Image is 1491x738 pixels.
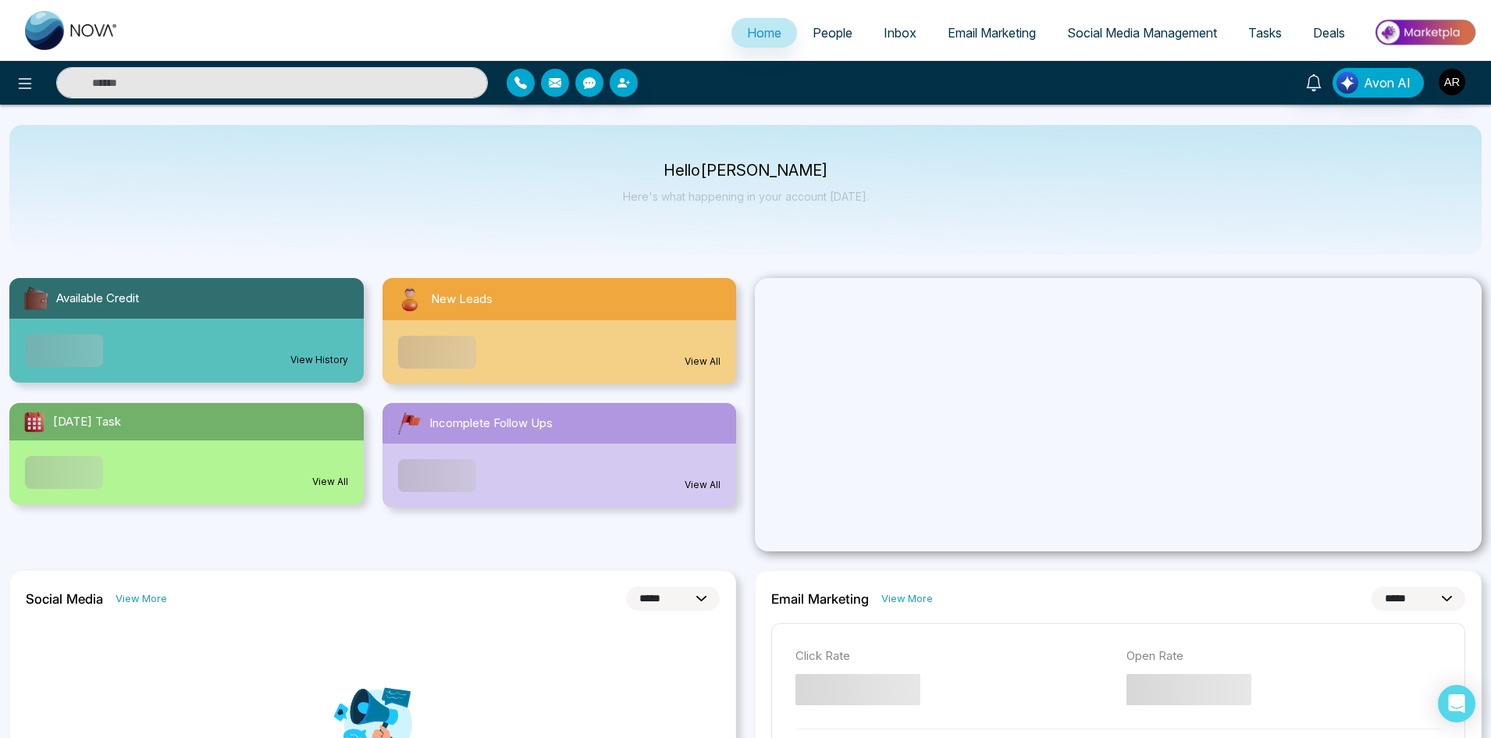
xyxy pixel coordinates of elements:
a: View All [685,478,721,492]
a: Incomplete Follow UpsView All [373,403,746,508]
p: Click Rate [795,647,1111,665]
button: Avon AI [1333,68,1424,98]
span: Social Media Management [1067,25,1217,41]
a: View All [312,475,348,489]
a: Inbox [868,18,932,48]
a: People [797,18,868,48]
a: View More [116,591,167,606]
a: View More [881,591,933,606]
span: Tasks [1248,25,1282,41]
span: People [813,25,852,41]
img: availableCredit.svg [22,284,50,312]
a: Tasks [1233,18,1297,48]
span: Inbox [884,25,916,41]
a: Email Marketing [932,18,1052,48]
p: Open Rate [1126,647,1442,665]
span: Avon AI [1364,73,1411,92]
a: View History [290,353,348,367]
span: Deals [1313,25,1345,41]
img: todayTask.svg [22,409,47,434]
img: Nova CRM Logo [25,11,119,50]
img: User Avatar [1439,69,1465,95]
span: Incomplete Follow Ups [429,415,553,433]
a: Social Media Management [1052,18,1233,48]
span: Available Credit [56,290,139,308]
a: View All [685,355,721,369]
div: Open Intercom Messenger [1438,685,1475,722]
img: Market-place.gif [1368,15,1482,50]
span: Home [747,25,781,41]
span: Email Marketing [948,25,1036,41]
span: [DATE] Task [53,413,121,431]
a: Home [731,18,797,48]
h2: Email Marketing [771,591,869,607]
h2: Social Media [26,591,103,607]
span: New Leads [431,291,493,308]
a: Deals [1297,18,1361,48]
img: newLeads.svg [395,284,425,314]
p: Here's what happening in your account [DATE]. [623,190,869,203]
img: Lead Flow [1336,72,1358,94]
img: followUps.svg [395,409,423,437]
a: New LeadsView All [373,278,746,384]
p: Hello [PERSON_NAME] [623,164,869,177]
